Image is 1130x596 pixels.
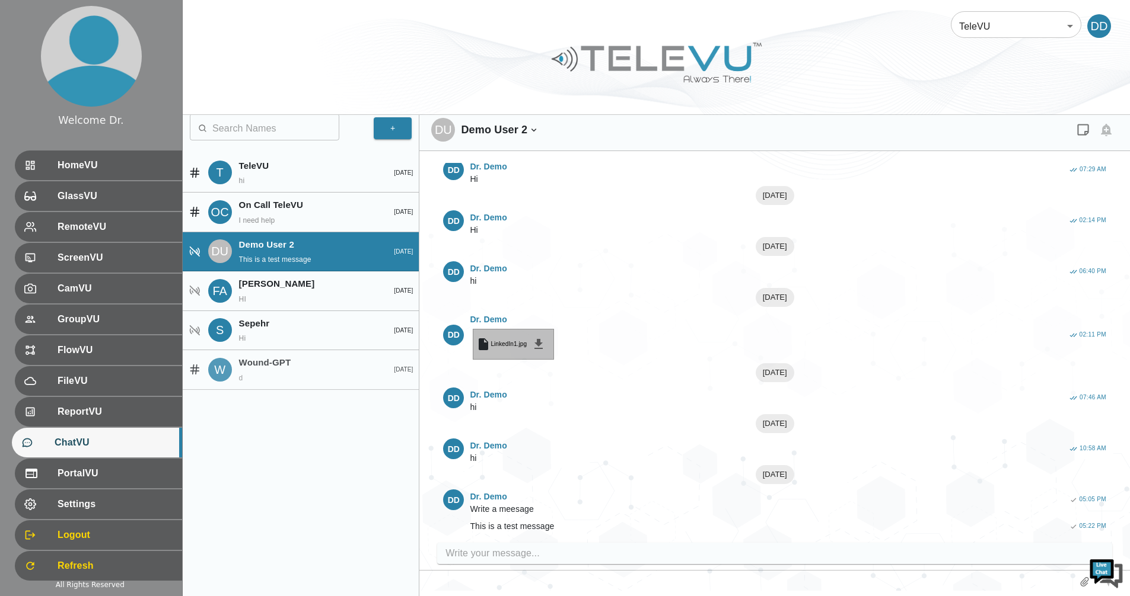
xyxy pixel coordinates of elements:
span: [DATE] [756,367,794,379]
div: Minimize live chat window [195,6,223,34]
span: Logout [58,528,173,542]
p: Dr. Demo [470,212,507,224]
span: [DATE] [756,418,794,430]
p: This is a test message [239,254,314,265]
span: PortalVU [58,466,173,480]
p: [PERSON_NAME] [239,277,371,291]
p: Sepehr [239,317,371,331]
span: 05:22 PM [1059,521,1106,531]
p: Hi [470,224,507,236]
img: profile.png [41,6,142,107]
span: [DATE] [756,190,794,201]
div: Welcome Dr. [58,113,123,128]
div: ChatVU [12,428,182,457]
textarea: Type your message and hit 'Enter' [6,323,226,365]
button: attach [1074,571,1096,593]
p: Dr. Demo [470,440,507,452]
p: Dr. Demo [470,389,507,401]
div: T [208,161,232,184]
p: [DATE] [394,326,413,335]
div: FlowVU [15,335,182,365]
div: DD [443,387,464,408]
p: [DATE] [394,247,413,256]
button: open notes and files for this chat [1072,118,1094,141]
p: [DATE] [394,365,413,374]
input: Search Names [212,117,339,140]
p: hi [470,401,507,414]
div: Logout [15,520,182,550]
div: DU [208,239,232,263]
div: Refresh [15,551,182,581]
img: d_736959983_company_1615157101543_736959983 [20,55,50,85]
p: I need help [239,215,314,226]
p: d [239,373,314,383]
div: DD [443,261,464,282]
span: [DATE] [756,291,794,303]
div: GlassVU [15,181,182,211]
p: Dr. Demo [470,313,557,326]
p: Write a meesage [470,503,534,515]
div: FA [208,279,232,303]
img: Chat Widget [1088,555,1124,590]
span: 07:46 AM [1059,393,1106,403]
div: PortalVU [15,459,182,488]
span: 05:05 PM [1059,495,1106,505]
span: ReportVU [58,405,173,419]
div: Settings [15,489,182,519]
div: DU [431,118,455,142]
span: ChatVU [55,435,173,450]
span: Settings [58,497,173,511]
p: hi [470,452,507,464]
div: OC [208,200,232,224]
div: DD [1087,14,1111,38]
span: HomeVU [58,158,173,172]
p: [DATE] [394,286,413,295]
p: hi [239,175,314,186]
button: + [374,117,412,139]
div: TeleVU [951,9,1081,43]
span: [DATE] [756,241,794,252]
div: W [208,358,232,382]
span: 10:58 AM [1059,444,1106,454]
p: This is a test message [470,520,554,533]
div: DD [443,210,464,231]
span: [DATE] [756,469,794,480]
div: DD [443,159,464,180]
span: We're online! [69,149,164,269]
p: TeleVU [239,159,371,173]
p: Hi [239,333,314,344]
p: HI [239,294,314,305]
span: FileVU [58,374,173,388]
p: Demo User 2 [461,122,539,138]
div: DD [443,489,464,510]
span: 06:40 PM [1059,267,1106,277]
div: DD [443,438,464,459]
p: Hi [470,173,507,185]
p: Dr. Demo [470,161,507,173]
span: GlassVU [58,189,173,203]
div: FileVU [15,366,182,396]
div: S [208,318,232,342]
p: hi [470,275,507,287]
p: Dr. Demo [470,262,507,275]
span: RemoteVU [58,220,173,234]
span: 07:29 AM [1059,165,1106,175]
div: Chat with us now [62,62,199,78]
div: GroupVU [15,305,182,334]
input: write your message [445,544,1110,563]
p: LinkedIn1.jpg [491,339,527,348]
div: RemoteVU [15,212,182,242]
p: Dr. Demo [470,491,534,503]
span: CamVU [58,281,173,296]
span: GroupVU [58,312,173,326]
span: ScreenVU [58,251,173,265]
span: 02:14 PM [1059,216,1106,226]
div: ScreenVU [15,243,182,273]
div: DD [443,325,464,345]
div: ReportVU [15,397,182,427]
p: Wound-GPT [239,356,371,370]
p: [DATE] [394,168,413,177]
div: CamVU [15,274,182,303]
p: On Call TeleVU [239,198,371,212]
img: Logo [550,38,763,87]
